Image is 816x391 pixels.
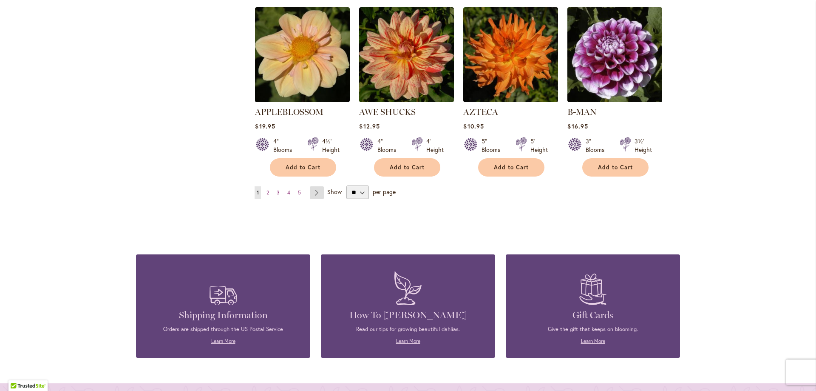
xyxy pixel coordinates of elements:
[463,96,558,104] a: AZTECA
[255,96,350,104] a: APPLEBLOSSOM
[264,186,271,199] a: 2
[359,122,380,130] span: $12.95
[287,189,290,196] span: 4
[277,189,280,196] span: 3
[266,189,269,196] span: 2
[273,137,297,154] div: 4" Blooms
[530,137,548,154] div: 5' Height
[255,107,323,117] a: APPLEBLOSSOM
[586,137,609,154] div: 3" Blooms
[582,158,649,177] button: Add to Cart
[6,361,30,385] iframe: Launch Accessibility Center
[463,122,484,130] span: $10.95
[518,325,667,333] p: Give the gift that keeps on blooming.
[359,7,454,102] img: AWE SHUCKS
[426,137,444,154] div: 4' Height
[374,158,440,177] button: Add to Cart
[296,186,303,199] a: 5
[463,107,498,117] a: AZTECA
[149,325,297,333] p: Orders are shipped through the US Postal Service
[598,164,633,171] span: Add to Cart
[482,137,505,154] div: 5" Blooms
[494,164,529,171] span: Add to Cart
[567,122,588,130] span: $16.95
[285,186,292,199] a: 4
[359,96,454,104] a: AWE SHUCKS
[255,7,350,102] img: APPLEBLOSSOM
[567,7,662,102] img: B-MAN
[373,188,396,196] span: per page
[270,158,336,177] button: Add to Cart
[390,164,425,171] span: Add to Cart
[567,107,597,117] a: B-MAN
[518,309,667,321] h4: Gift Cards
[149,309,297,321] h4: Shipping Information
[275,186,282,199] a: 3
[377,137,401,154] div: 4" Blooms
[478,158,544,177] button: Add to Cart
[463,7,558,102] img: AZTECA
[298,189,301,196] span: 5
[211,338,235,344] a: Learn More
[334,309,482,321] h4: How To [PERSON_NAME]
[396,338,420,344] a: Learn More
[322,137,340,154] div: 4½' Height
[257,189,259,196] span: 1
[567,96,662,104] a: B-MAN
[255,122,275,130] span: $19.95
[359,107,416,117] a: AWE SHUCKS
[334,325,482,333] p: Read our tips for growing beautiful dahlias.
[327,188,342,196] span: Show
[286,164,320,171] span: Add to Cart
[635,137,652,154] div: 3½' Height
[581,338,605,344] a: Learn More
